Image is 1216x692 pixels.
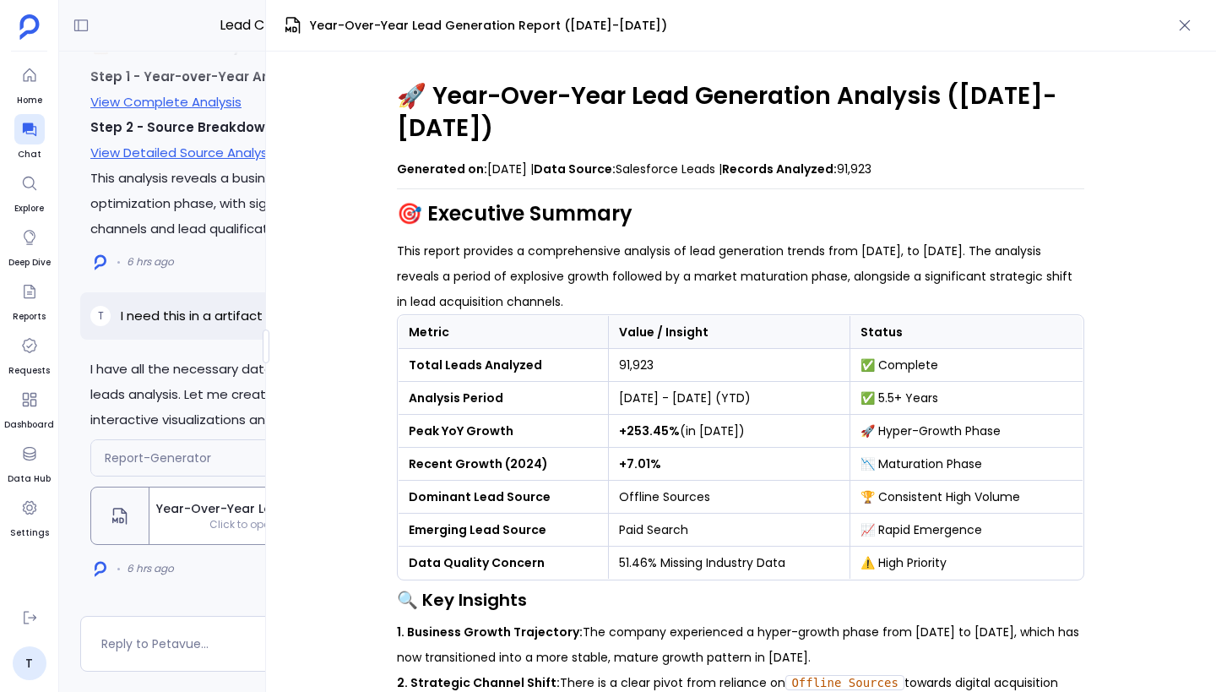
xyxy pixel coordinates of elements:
h3: 🔍 Key Insights [397,587,1084,613]
strong: Analysis Period [409,390,503,406]
span: Home [14,94,45,107]
span: Lead Creation - Last 2 Years [165,14,460,36]
strong: Step 2 - Source Breakdown & Trends: [90,118,341,136]
h2: 🎯 Executive Summary [397,199,1084,228]
strong: Data Quality Concern [409,554,545,571]
th: Metric [399,316,609,349]
a: Explore [14,168,45,215]
p: [DATE] | Salesforce Leads | 91,923 [397,156,1084,182]
a: View Complete Analysis [90,93,242,111]
img: petavue logo [19,14,40,40]
strong: 2. Strategic Channel Shift: [397,674,560,691]
a: Requests [8,330,50,378]
td: 51.46% Missing Industry Data [609,547,850,580]
td: ✅ Complete [850,349,1083,382]
p: I need this in a artifact report [121,306,306,326]
img: logo [95,561,106,577]
td: ⚠️ High Priority [850,547,1083,580]
td: 📉 Maturation Phase [850,448,1083,481]
a: Home [14,60,45,107]
img: logo [95,254,106,270]
a: Chat [14,114,45,161]
a: Data Hub [8,439,51,486]
strong: +253.45% [619,422,680,439]
button: Year-Over-Year Lead Generation Report ([DATE]-[DATE])Click to open interactive artifact [90,487,434,545]
strong: Total Leads Analyzed [409,357,542,373]
th: Value / Insight [609,316,850,349]
strong: +7.01% [619,455,661,472]
span: 6 hrs ago [127,255,174,269]
span: Click to open interactive artifact [149,518,433,531]
span: Reports [13,310,46,324]
th: Status [850,316,1083,349]
strong: Recent Growth (2024) [409,455,548,472]
span: Report-Generator [105,450,211,466]
td: 🏆 Consistent High Volume [850,481,1083,514]
p: This analysis reveals a business in transition from rapid growth to optimization phase, with sign... [90,166,535,242]
a: Deep Dive [8,222,51,270]
a: T [13,646,46,680]
td: Offline Sources [609,481,850,514]
span: Year-Over-Year Lead Generation Report ([DATE]-[DATE]) [310,17,667,35]
p: I have all the necessary data from the comprehensive year-over-year leads analysis. Let me create... [90,357,535,433]
span: Settings [10,526,49,540]
p: The company experienced a hyper-growth phase from [DATE] to [DATE], which has now transitioned in... [397,619,1084,670]
td: 📈 Rapid Emergence [850,514,1083,547]
strong: Records Analyzed: [722,161,837,177]
span: Deep Dive [8,256,51,270]
a: View Detailed Source Analysis [90,144,277,161]
a: Settings [10,493,49,540]
td: 91,923 [609,349,850,382]
p: This report provides a comprehensive analysis of lead generation trends from [DATE], to [DATE]. T... [397,238,1084,314]
td: ✅ 5.5+ Years [850,382,1083,415]
strong: 1. Business Growth Trajectory: [397,624,583,640]
span: Chat [14,148,45,161]
span: T [98,309,104,323]
strong: Data Source: [534,161,616,177]
span: Data Hub [8,472,51,486]
h1: 🚀 Year-Over-Year Lead Generation Analysis ([DATE]-[DATE]) [397,80,1084,144]
span: Year-Over-Year Lead Generation Report ([DATE]-[DATE]) [156,500,426,518]
span: Dashboard [4,418,54,432]
td: 🚀 Hyper-Growth Phase [850,415,1083,448]
td: Paid Search [609,514,850,547]
strong: Emerging Lead Source [409,521,546,538]
strong: Generated on: [397,161,487,177]
strong: Peak YoY Growth [409,422,513,439]
span: Explore [14,202,45,215]
a: Dashboard [4,384,54,432]
td: [DATE] - [DATE] (YTD) [609,382,850,415]
span: 6 hrs ago [127,562,174,575]
td: (in [DATE]) [609,415,850,448]
span: Requests [8,364,50,378]
code: Offline Sources [785,675,904,690]
strong: Dominant Lead Source [409,488,551,505]
a: Reports [13,276,46,324]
